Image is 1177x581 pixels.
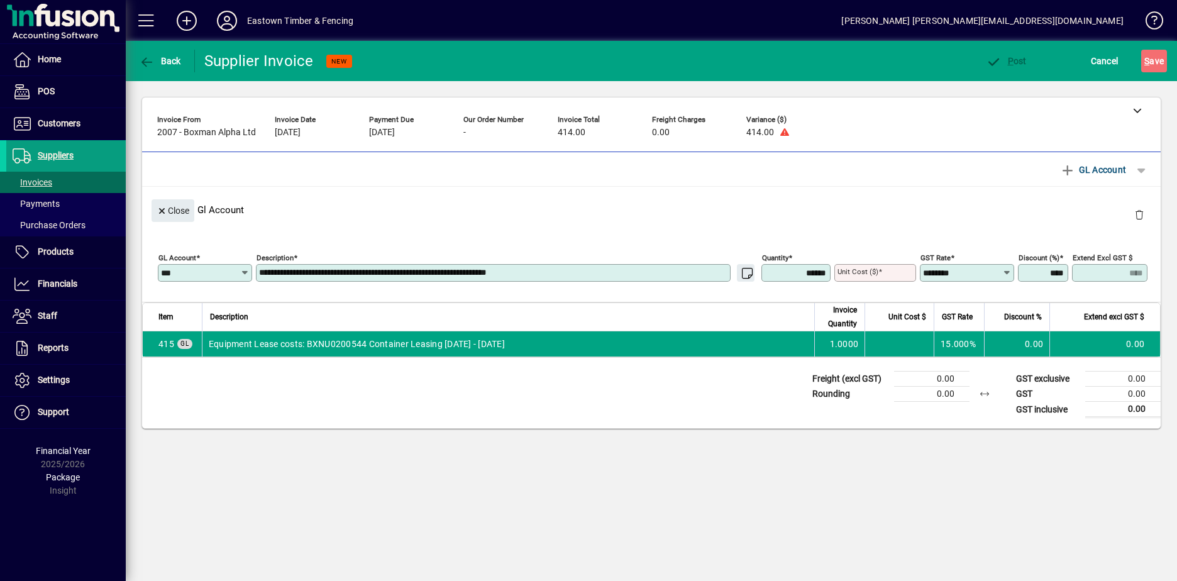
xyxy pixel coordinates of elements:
[139,56,181,66] span: Back
[207,9,247,32] button: Profile
[202,331,814,357] td: Equipment Lease costs: BXNU0200544 Container Leasing [DATE] - [DATE]
[1136,3,1161,43] a: Knowledge Base
[1141,50,1167,72] button: Save
[6,214,126,236] a: Purchase Orders
[46,472,80,482] span: Package
[746,128,774,138] span: 414.00
[806,372,894,387] td: Freight (excl GST)
[38,86,55,96] span: POS
[984,331,1049,357] td: 0.00
[1073,253,1132,262] mat-label: Extend excl GST $
[257,253,294,262] mat-label: Description
[1010,372,1085,387] td: GST exclusive
[6,76,126,108] a: POS
[762,253,788,262] mat-label: Quantity
[1088,50,1122,72] button: Cancel
[1049,331,1160,357] td: 0.00
[180,340,189,347] span: GL
[841,11,1124,31] div: [PERSON_NAME] [PERSON_NAME][EMAIL_ADDRESS][DOMAIN_NAME]
[1091,51,1119,71] span: Cancel
[6,44,126,75] a: Home
[6,268,126,300] a: Financials
[6,172,126,193] a: Invoices
[204,51,314,71] div: Supplier Invoice
[1084,310,1144,324] span: Extend excl GST $
[6,108,126,140] a: Customers
[1124,199,1154,230] button: Delete
[1019,253,1059,262] mat-label: Discount (%)
[920,253,951,262] mat-label: GST rate
[806,387,894,402] td: Rounding
[1004,310,1042,324] span: Discount %
[38,311,57,321] span: Staff
[36,446,91,456] span: Financial Year
[136,50,184,72] button: Back
[13,220,86,230] span: Purchase Orders
[986,56,1027,66] span: ost
[142,187,1161,233] div: Gl Account
[888,310,926,324] span: Unit Cost $
[1085,387,1161,402] td: 0.00
[157,128,256,138] span: 2007 - Boxman Alpha Ltd
[331,57,347,65] span: NEW
[894,387,970,402] td: 0.00
[6,236,126,268] a: Products
[158,253,196,262] mat-label: GL Account
[1144,56,1149,66] span: S
[13,177,52,187] span: Invoices
[247,11,353,31] div: Eastown Timber & Fencing
[837,267,878,276] mat-label: Unit Cost ($)
[38,150,74,160] span: Suppliers
[38,118,80,128] span: Customers
[158,310,174,324] span: Item
[652,128,670,138] span: 0.00
[1144,51,1164,71] span: ave
[157,201,189,221] span: Close
[894,372,970,387] td: 0.00
[38,246,74,257] span: Products
[934,331,984,357] td: 15.000%
[814,331,865,357] td: 1.0000
[13,199,60,209] span: Payments
[1085,402,1161,418] td: 0.00
[148,204,197,216] app-page-header-button: Close
[1008,56,1014,66] span: P
[126,50,195,72] app-page-header-button: Back
[463,128,466,138] span: -
[369,128,395,138] span: [DATE]
[152,199,194,222] button: Close
[167,9,207,32] button: Add
[6,365,126,396] a: Settings
[6,397,126,428] a: Support
[558,128,585,138] span: 414.00
[1010,402,1085,418] td: GST inclusive
[6,333,126,364] a: Reports
[983,50,1030,72] button: Post
[38,279,77,289] span: Financials
[275,128,301,138] span: [DATE]
[158,338,174,350] span: Equipment Lease costs
[38,407,69,417] span: Support
[942,310,973,324] span: GST Rate
[6,193,126,214] a: Payments
[38,343,69,353] span: Reports
[210,310,248,324] span: Description
[1085,372,1161,387] td: 0.00
[38,54,61,64] span: Home
[1010,387,1085,402] td: GST
[822,303,857,331] span: Invoice Quantity
[38,375,70,385] span: Settings
[1124,209,1154,220] app-page-header-button: Delete
[6,301,126,332] a: Staff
